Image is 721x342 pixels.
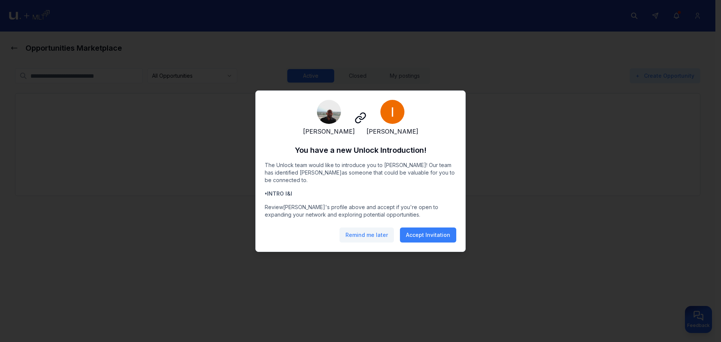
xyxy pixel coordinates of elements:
[339,227,394,243] button: Remind me later
[317,100,341,124] img: ACg8ocKo5NFiop1u7hdp7f3TESCx8OsY48x_m9lb3Im.jpg
[265,190,456,197] li: • INTRO I&I
[265,145,456,155] h2: You have a new Unlock Introduction!
[380,100,404,124] img: ACg8ocIlmhQbcGTnuxsbbwXZRWapf-NHP_R_JX35XPK.png
[303,127,355,136] span: [PERSON_NAME]
[265,203,456,218] p: Review [PERSON_NAME] 's profile above and accept if you're open to expanding your network and exp...
[367,127,418,136] span: [PERSON_NAME]
[400,227,456,243] button: Accept Invitation
[265,161,456,184] p: The Unlock team would like to introduce you to [PERSON_NAME] ! Our team has identified [PERSON_NA...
